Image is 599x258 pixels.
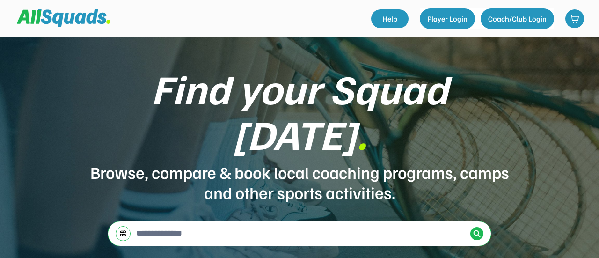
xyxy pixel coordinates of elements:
div: Browse, compare & book local coaching programs, camps and other sports activities. [89,162,510,202]
img: shopping-cart-01%20%281%29.svg [570,14,579,23]
button: Coach/Club Login [481,8,554,29]
font: . [357,108,367,159]
div: Find your Squad [DATE] [89,66,510,156]
a: Help [371,9,409,28]
img: Icon%20%2838%29.svg [473,230,481,237]
img: Squad%20Logo.svg [17,9,110,27]
button: Player Login [420,8,475,29]
img: settings-03.svg [119,230,127,237]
